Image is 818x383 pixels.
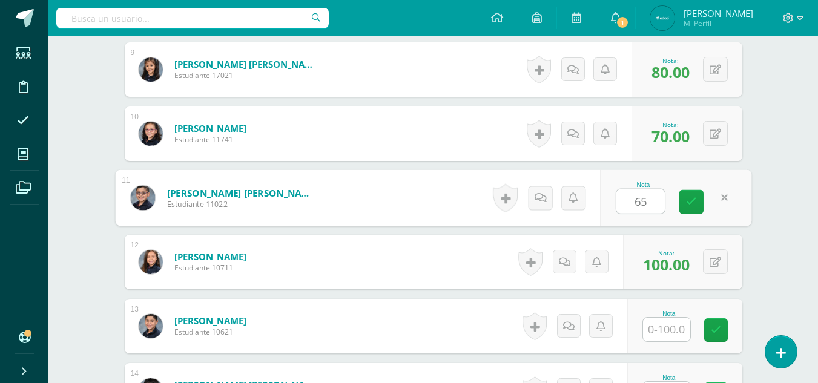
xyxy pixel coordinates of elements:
[139,250,163,274] img: 478694b6c54102e2617e66d7936212d8.png
[651,120,690,129] div: Nota:
[684,7,753,19] span: [PERSON_NAME]
[643,249,690,257] div: Nota:
[139,122,163,146] img: 2ecd83a93182a76464579943b976232b.png
[642,375,696,381] div: Nota
[139,57,163,82] img: 95fb02b52910eff17c7897c45c5205ee.png
[616,182,671,188] div: Nota
[174,327,246,337] span: Estudiante 10621
[56,8,329,28] input: Busca un usuario...
[174,250,246,263] a: [PERSON_NAME]
[651,56,690,65] div: Nota:
[139,314,163,338] img: 7e684d911d53606902a009827bb364b7.png
[651,126,690,146] span: 70.00
[174,315,246,327] a: [PERSON_NAME]
[130,185,155,210] img: 526c3c5f26e76f301edcb68ff5a190cc.png
[651,62,690,82] span: 80.00
[650,6,675,30] img: 911dbff7d15ffaf282c49e5f00b41c3d.png
[643,318,690,341] input: 0-100.0
[174,122,246,134] a: [PERSON_NAME]
[642,310,696,317] div: Nota
[684,18,753,28] span: Mi Perfil
[174,70,320,80] span: Estudiante 17021
[167,186,316,199] a: [PERSON_NAME] [PERSON_NAME]
[174,263,246,273] span: Estudiante 10711
[174,134,246,145] span: Estudiante 11741
[616,189,665,214] input: 0-100.0
[174,58,320,70] a: [PERSON_NAME] [PERSON_NAME]
[167,199,316,210] span: Estudiante 11022
[643,254,690,275] span: 100.00
[616,16,629,29] span: 1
